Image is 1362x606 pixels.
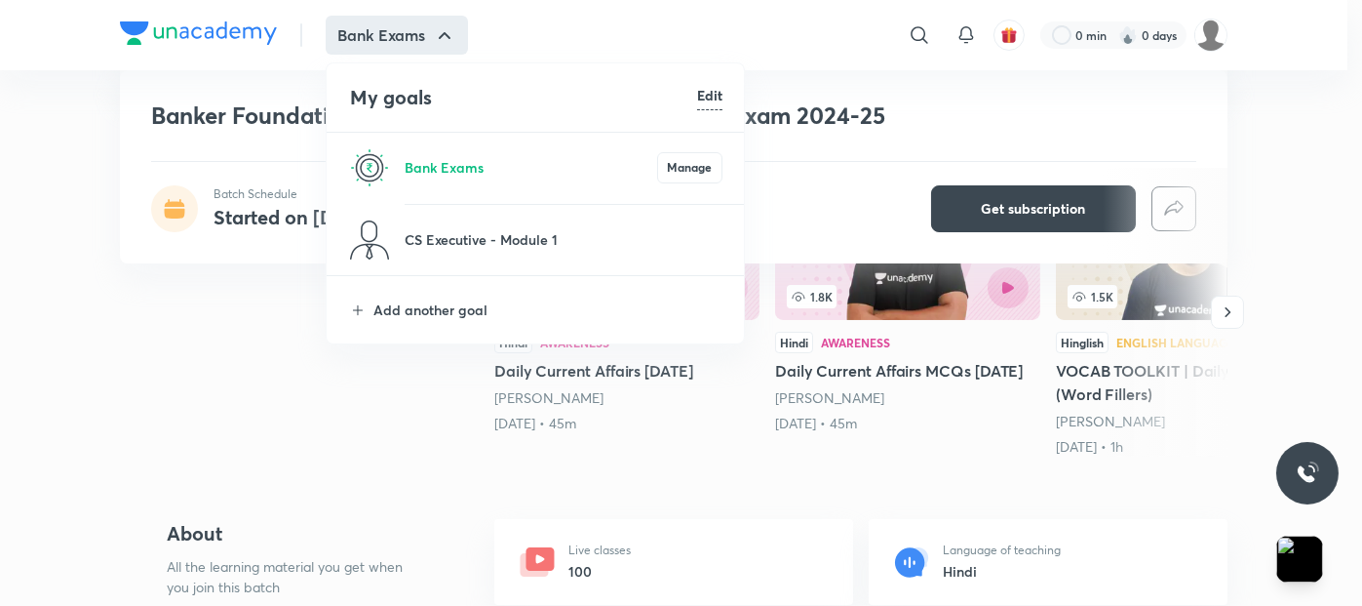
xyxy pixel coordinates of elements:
[697,85,722,105] h6: Edit
[405,229,722,250] p: CS Executive - Module 1
[350,148,389,187] img: Bank Exams
[657,152,722,183] button: Manage
[350,83,697,112] h4: My goals
[350,221,389,260] img: CS Executive - Module 1
[405,157,657,178] p: Bank Exams
[373,300,722,320] p: Add another goal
